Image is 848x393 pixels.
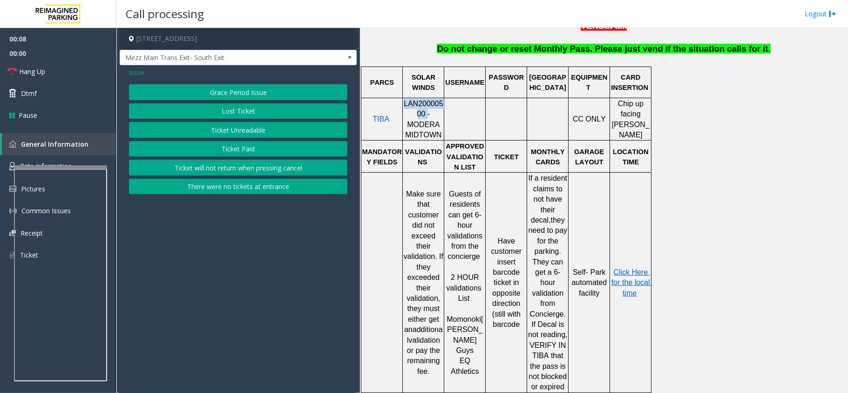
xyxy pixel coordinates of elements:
[448,190,485,260] span: Guests of residents can get 6-hour validations from the concierge
[446,142,486,171] span: APPROVED VALIDATION LIST
[120,28,357,50] h4: [STREET_ADDRESS]
[529,74,566,91] span: [GEOGRAPHIC_DATA]
[447,315,481,323] span: Momonoki
[405,148,442,166] span: VALIDATIONS
[407,325,443,344] span: additional
[805,9,836,19] a: Logout
[605,21,627,31] span: at all.
[129,68,145,77] span: Issue
[362,148,402,166] span: MANDATORY FIELDS
[768,44,771,54] span: .
[445,79,484,86] span: USERNAME
[829,9,836,19] img: logout
[21,88,37,98] span: Dtmf
[404,100,443,139] span: LAN20000500 - MODERA MIDTOWN
[121,2,209,25] h3: Call processing
[370,79,394,86] span: PARCS
[9,230,16,236] img: 'icon'
[129,122,347,138] button: Ticket Unreadable
[9,251,15,259] img: 'icon'
[531,148,567,166] span: MONTHLY CARDS
[129,141,347,157] button: Ticket Paid
[611,74,648,91] span: CARD INSERTION
[571,74,607,91] span: EQUIPMENT
[491,237,523,328] span: Have customer insert barcode ticket in opposite direction (still with barcode
[373,115,389,123] a: TIBA
[9,207,17,215] img: 'icon'
[458,294,470,302] span: List
[451,357,479,375] span: EQ Athletics
[446,273,482,291] span: 2 HOUR validations
[9,186,16,192] img: 'icon'
[494,153,519,161] span: TICKET
[129,160,347,176] button: Ticket will not return when pressing cancel
[9,141,16,148] img: 'icon'
[488,74,524,91] span: PASSWORD
[2,133,116,155] a: General Information
[613,148,651,166] span: LOCATION TIME
[20,162,72,170] span: Rate Information
[611,268,652,297] span: Click Here for the local time
[9,162,15,170] img: 'icon'
[528,216,570,391] span: they need to pay for the parking. They can get a 6-hour validation from Concierge. If Decal is no...
[404,190,446,333] span: Make sure that customer did not exceed their validation. If they exceeded their validation, they ...
[129,179,347,195] button: There were no tickets at entrance
[19,67,45,76] span: Hang Up
[529,174,570,224] span: If a resident claims to not have their decal
[574,148,606,166] span: GARAGE LAYOUT
[412,74,437,91] span: SOLAR WINDS
[21,140,88,149] span: General Information
[611,269,652,297] a: Click Here for the local time
[19,110,37,120] span: Pause
[129,103,347,119] button: Lost Ticket
[612,100,650,139] span: Chip up facing [PERSON_NAME]
[447,315,483,354] span: [PERSON_NAME] Guys
[407,336,442,375] span: validation or pay the remaining fee.
[573,115,606,123] span: CC ONLY
[572,268,609,297] span: Self- Park automated facility
[549,216,550,224] span: ,
[437,44,768,54] span: Do not change or reset Monthly Pass. Please just vend if the situation calls for it
[129,84,347,100] button: Grace Period Issue
[120,50,309,65] span: Mezz Main Trans Exit- South Exit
